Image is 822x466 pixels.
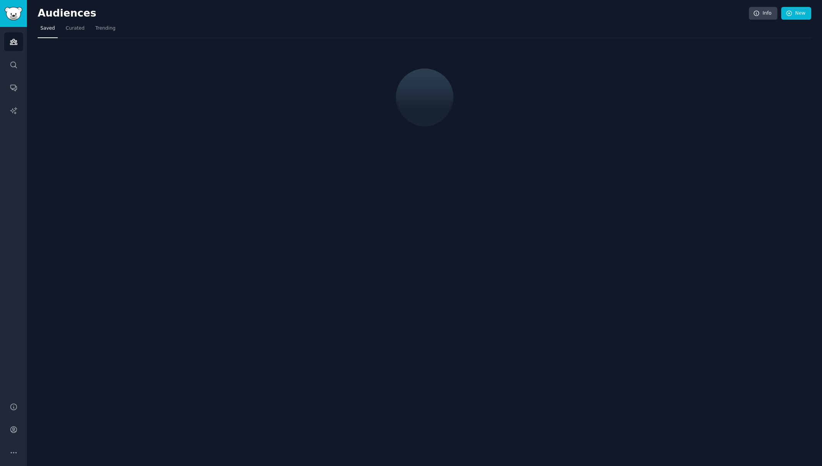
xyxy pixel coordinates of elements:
span: Saved [40,25,55,32]
span: Curated [66,25,85,32]
span: Trending [95,25,115,32]
a: New [781,7,811,20]
a: Trending [93,22,118,38]
a: Info [749,7,777,20]
a: Saved [38,22,58,38]
img: GummySearch logo [5,7,22,20]
h2: Audiences [38,7,749,20]
a: Curated [63,22,87,38]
